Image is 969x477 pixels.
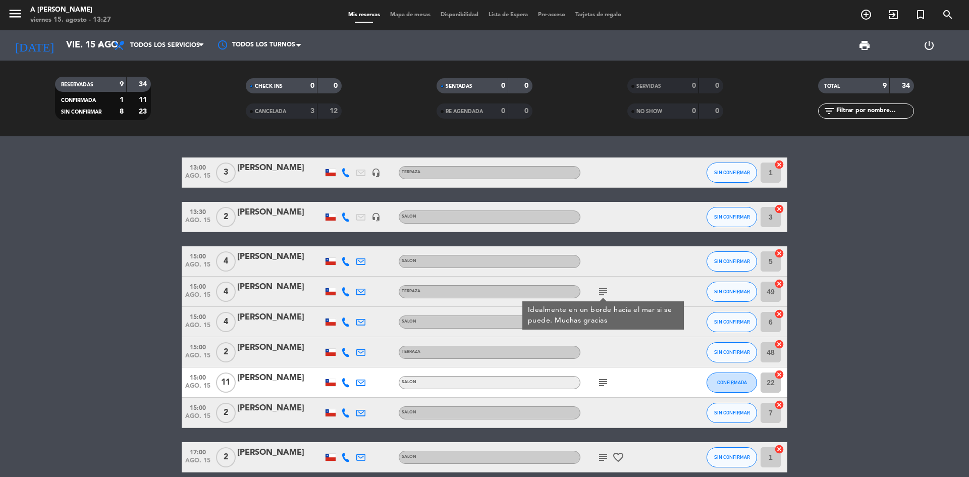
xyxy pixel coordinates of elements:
span: 17:00 [185,446,210,457]
i: add_circle_outline [860,9,872,21]
span: Pre-acceso [533,12,570,18]
span: 15:00 [185,310,210,322]
strong: 0 [692,108,696,115]
input: Filtrar por nombre... [835,105,913,117]
span: SIN CONFIRMAR [714,319,750,325]
button: SIN CONFIRMAR [707,207,757,227]
strong: 0 [715,108,721,115]
i: subject [597,451,609,463]
span: SIN CONFIRMAR [714,214,750,220]
span: 13:00 [185,161,210,173]
span: SIN CONFIRMAR [714,258,750,264]
span: SIN CONFIRMAR [61,110,101,115]
i: cancel [774,204,784,214]
span: 4 [216,251,236,272]
i: headset_mic [371,213,381,222]
i: filter_list [823,105,835,117]
strong: 0 [310,82,314,89]
span: CHECK INS [255,84,283,89]
strong: 12 [330,108,340,115]
span: ago. 15 [185,217,210,229]
span: 15:00 [185,250,210,261]
span: SALON [402,410,416,414]
span: Todos los servicios [130,42,200,49]
span: SALON [402,380,416,384]
i: turned_in_not [914,9,927,21]
span: TERRAZA [402,170,420,174]
div: LOG OUT [897,30,961,61]
span: print [858,39,871,51]
strong: 11 [139,96,149,103]
span: Mapa de mesas [385,12,436,18]
i: cancel [774,279,784,289]
span: SIN CONFIRMAR [714,454,750,460]
span: SERVIDAS [636,84,661,89]
strong: 9 [120,81,124,88]
i: subject [597,286,609,298]
div: [PERSON_NAME] [237,281,323,294]
span: NO SHOW [636,109,662,114]
strong: 0 [501,82,505,89]
span: RESERVADAS [61,82,93,87]
button: menu [8,6,23,25]
strong: 0 [692,82,696,89]
i: search [942,9,954,21]
span: 13:30 [185,205,210,217]
div: Idealmente en un borde hacia el mar si se puede. Muchas gracias [528,305,679,326]
i: cancel [774,339,784,349]
strong: 3 [310,108,314,115]
span: SIN CONFIRMAR [714,410,750,415]
div: [PERSON_NAME] [237,341,323,354]
button: SIN CONFIRMAR [707,342,757,362]
strong: 0 [715,82,721,89]
div: [PERSON_NAME] [237,206,323,219]
strong: 9 [883,82,887,89]
div: [PERSON_NAME] [237,372,323,385]
span: 4 [216,282,236,302]
strong: 0 [524,108,530,115]
button: CONFIRMADA [707,373,757,393]
i: headset_mic [371,168,381,177]
span: TOTAL [824,84,840,89]
span: 15:00 [185,371,210,383]
span: Lista de Espera [483,12,533,18]
span: SIN CONFIRMAR [714,349,750,355]
i: arrow_drop_down [94,39,106,51]
span: SIN CONFIRMAR [714,289,750,294]
i: favorite_border [612,451,624,463]
span: 2 [216,342,236,362]
strong: 0 [524,82,530,89]
span: SALON [402,215,416,219]
span: ago. 15 [185,383,210,394]
span: CONFIRMADA [717,380,747,385]
i: cancel [774,400,784,410]
div: viernes 15. agosto - 13:27 [30,15,111,25]
button: SIN CONFIRMAR [707,163,757,183]
span: 4 [216,312,236,332]
i: menu [8,6,23,21]
i: subject [597,377,609,389]
span: Tarjetas de regalo [570,12,626,18]
span: 15:00 [185,280,210,292]
span: SALON [402,320,416,324]
i: [DATE] [8,34,61,57]
i: cancel [774,309,784,319]
strong: 34 [139,81,149,88]
span: SALON [402,259,416,263]
div: [PERSON_NAME] [237,311,323,324]
strong: 23 [139,108,149,115]
button: SIN CONFIRMAR [707,251,757,272]
i: cancel [774,160,784,170]
strong: 0 [501,108,505,115]
span: Disponibilidad [436,12,483,18]
span: 15:00 [185,401,210,413]
div: [PERSON_NAME] [237,250,323,263]
span: 2 [216,403,236,423]
span: ago. 15 [185,413,210,425]
span: ago. 15 [185,457,210,469]
span: TERRAZA [402,289,420,293]
span: 2 [216,447,236,467]
span: Mis reservas [343,12,385,18]
div: A [PERSON_NAME] [30,5,111,15]
span: RE AGENDADA [446,109,483,114]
